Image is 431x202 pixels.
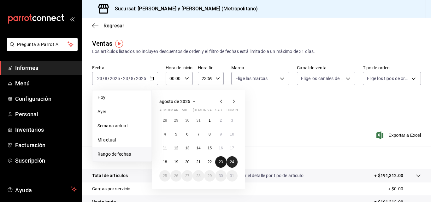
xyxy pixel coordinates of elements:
[227,108,242,115] abbr: domingo
[378,131,421,139] button: Exportar a Excel
[204,108,221,115] abbr: viernes
[92,23,124,29] button: Regresar
[219,146,223,150] font: 16
[198,65,214,70] font: Hora fin
[15,142,45,148] font: Facturación
[204,170,215,182] button: 29 de agosto de 2025
[175,132,177,136] font: 5
[159,115,170,126] button: 28 de julio de 2025
[109,76,120,81] input: ----
[215,170,226,182] button: 30 de agosto de 2025
[297,65,327,70] font: Canal de venta
[193,108,230,115] abbr: jueves
[185,146,189,150] abbr: 13 de agosto de 2025
[115,40,123,48] button: Marcador de información sobre herramientas
[185,118,189,123] font: 30
[15,111,38,118] font: Personal
[175,132,177,136] abbr: 5 de agosto de 2025
[170,129,181,140] button: 5 de agosto de 2025
[182,142,193,154] button: 13 de agosto de 2025
[374,173,403,178] font: + $191,312.00
[208,174,212,178] abbr: 29 de agosto de 2025
[209,118,211,123] abbr: 1 de agosto de 2025
[170,108,178,112] font: mar
[388,133,421,138] font: Exportar a Excel
[128,76,130,81] font: /
[163,146,167,150] abbr: 11 de agosto de 2025
[103,23,124,29] font: Regresar
[209,118,211,123] font: 1
[103,76,104,81] font: /
[215,156,226,168] button: 23 de agosto de 2025
[185,146,189,150] font: 13
[182,115,193,126] button: 30 de julio de 2025
[159,99,190,104] font: agosto de 2025
[230,174,234,178] font: 31
[115,6,258,12] font: Sucursal: [PERSON_NAME] y [PERSON_NAME] (Metropolitano)
[170,156,181,168] button: 19 de agosto de 2025
[227,142,238,154] button: 17 de agosto de 2025
[108,76,109,81] font: /
[198,132,200,136] abbr: 7 de agosto de 2025
[235,76,268,81] font: Elige las marcas
[301,76,351,81] font: Elige los canales de venta
[227,108,242,112] font: dominio
[92,49,315,54] font: Los artículos listados no incluyen descuentos de orden y el filtro de fechas está limitado a un m...
[193,170,204,182] button: 28 de agosto de 2025
[186,132,188,136] font: 6
[174,146,178,150] font: 12
[388,186,403,191] font: + $0.00
[208,160,212,164] abbr: 22 de agosto de 2025
[15,126,44,133] font: Inventarios
[163,174,167,178] font: 25
[163,146,167,150] font: 11
[230,160,234,164] abbr: 24 de agosto de 2025
[15,95,51,102] font: Configuración
[186,132,188,136] abbr: 6 de agosto de 2025
[121,76,122,81] font: -
[230,146,234,150] abbr: 17 de agosto de 2025
[159,98,198,105] button: agosto de 2025
[198,132,200,136] font: 7
[159,142,170,154] button: 11 de agosto de 2025
[215,108,222,115] abbr: sábado
[92,186,131,191] font: Cargas por servicio
[215,115,226,126] button: 2 de agosto de 2025
[219,160,223,164] font: 23
[4,46,78,52] a: Pregunta a Parrot AI
[363,65,390,70] font: Tipo de orden
[182,156,193,168] button: 20 de agosto de 2025
[196,160,200,164] font: 21
[174,118,178,123] font: 29
[134,76,136,81] font: /
[219,174,223,178] abbr: 30 de agosto de 2025
[97,123,127,128] font: Semana actual
[185,160,189,164] abbr: 20 de agosto de 2025
[163,160,167,164] font: 18
[185,174,189,178] abbr: 27 de agosto de 2025
[159,108,178,115] abbr: lunes
[196,146,200,150] abbr: 14 de agosto de 2025
[185,118,189,123] abbr: 30 de julio de 2025
[174,174,178,178] abbr: 26 de agosto de 2025
[209,132,211,136] font: 8
[220,118,222,123] abbr: 2 de agosto de 2025
[174,160,178,164] abbr: 19 de agosto de 2025
[230,160,234,164] font: 24
[97,152,131,157] font: Rango de fechas
[163,160,167,164] abbr: 18 de agosto de 2025
[208,160,212,164] font: 22
[193,142,204,154] button: 14 de agosto de 2025
[230,132,234,136] font: 10
[170,170,181,182] button: 26 de agosto de 2025
[174,174,178,178] font: 26
[182,129,193,140] button: 6 de agosto de 2025
[170,108,178,115] abbr: martes
[215,129,226,140] button: 9 de agosto de 2025
[215,108,222,112] font: sab
[231,65,244,70] font: Marca
[209,132,211,136] abbr: 8 de agosto de 2025
[159,156,170,168] button: 18 de agosto de 2025
[208,174,212,178] font: 29
[185,160,189,164] font: 20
